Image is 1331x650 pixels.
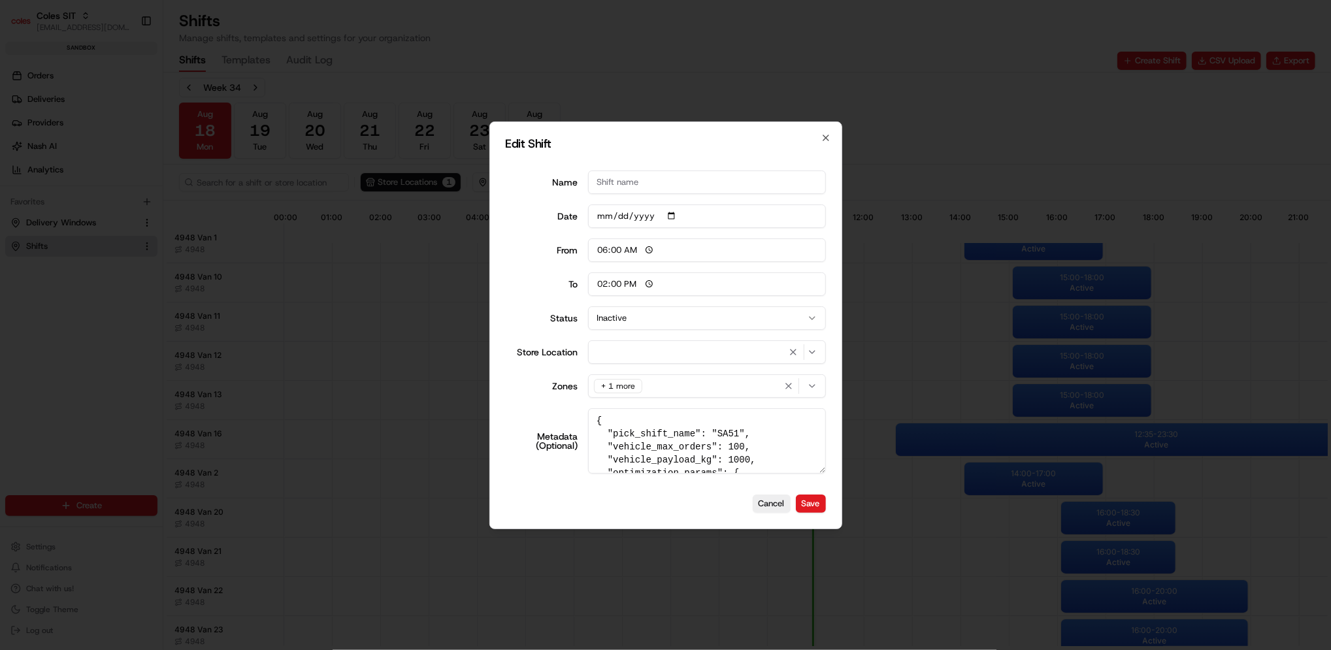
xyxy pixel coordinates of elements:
[796,495,826,513] button: Save
[13,191,24,201] div: 📗
[506,348,578,357] label: Store Location
[594,379,642,393] div: + 1 more
[588,171,826,194] input: Shift name
[506,314,578,323] label: Status
[13,125,37,148] img: 1736555255976-a54dd68f-1ca7-489b-9aae-adbdc363a1c4
[92,221,158,231] a: Powered byPylon
[506,178,578,187] label: Name
[13,13,39,39] img: Nash
[44,125,214,138] div: Start new chat
[8,184,105,208] a: 📗Knowledge Base
[44,138,165,148] div: We're available if you need us!
[105,184,215,208] a: 💻API Documentation
[222,129,238,144] button: Start new chat
[123,189,210,203] span: API Documentation
[506,212,578,221] label: Date
[26,189,100,203] span: Knowledge Base
[506,382,578,391] label: Zones
[753,495,791,513] button: Cancel
[130,221,158,231] span: Pylon
[506,138,826,150] h2: Edit Shift
[506,246,578,255] div: From
[588,374,826,398] button: + 1 more
[34,84,216,98] input: Clear
[506,280,578,289] div: To
[110,191,121,201] div: 💻
[506,432,578,450] label: Metadata (Optional)
[13,52,238,73] p: Welcome 👋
